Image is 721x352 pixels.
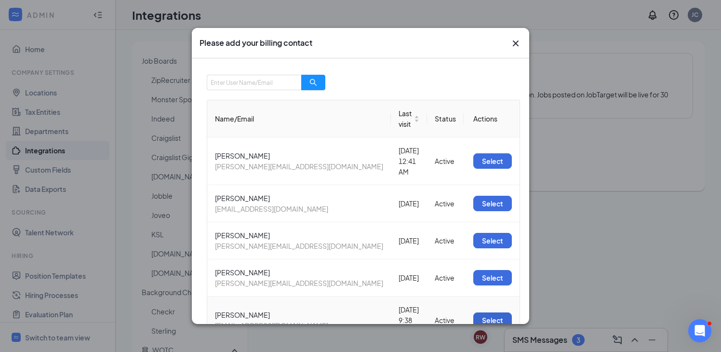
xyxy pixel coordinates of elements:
th: Status [427,100,464,137]
span: [PERSON_NAME] [215,193,270,203]
th: Name/Email [207,100,391,137]
td: Active [427,259,464,297]
button: Select [473,153,512,169]
input: Enter User Name/Email [207,75,301,90]
span: [EMAIL_ADDRESS][DOMAIN_NAME] [215,320,328,331]
td: Active [427,137,464,185]
td: Active [427,185,464,222]
span: search [302,79,325,86]
iframe: Intercom live chat [688,319,711,342]
svg: Cross [510,38,521,49]
span: [DATE] [399,199,419,208]
span: [PERSON_NAME][EMAIL_ADDRESS][DOMAIN_NAME] [215,241,383,251]
span: [PERSON_NAME] [215,230,270,241]
h3: Please add your billing contact [200,38,312,48]
span: [PERSON_NAME] [215,150,270,161]
button: Select [473,233,512,248]
span: [PERSON_NAME] [215,310,270,320]
span: [DATE] 12:41 AM [399,146,419,176]
span: [DATE] [399,236,419,245]
span: [PERSON_NAME][EMAIL_ADDRESS][DOMAIN_NAME] [215,278,383,288]
span: [DATE] 9:38 AM [399,305,419,335]
th: Actions [464,100,520,137]
span: [PERSON_NAME][EMAIL_ADDRESS][DOMAIN_NAME] [215,161,383,172]
button: Select [473,270,512,285]
span: Last visit [399,108,412,129]
span: [PERSON_NAME] [215,267,270,278]
button: Select [473,312,512,328]
td: Active [427,222,464,259]
button: Select [473,196,512,211]
th: Last visit [391,100,427,137]
button: Close [510,38,521,49]
span: [DATE] [399,273,419,282]
span: [EMAIL_ADDRESS][DOMAIN_NAME] [215,203,328,214]
td: Active [427,297,464,344]
button: search [301,75,325,90]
